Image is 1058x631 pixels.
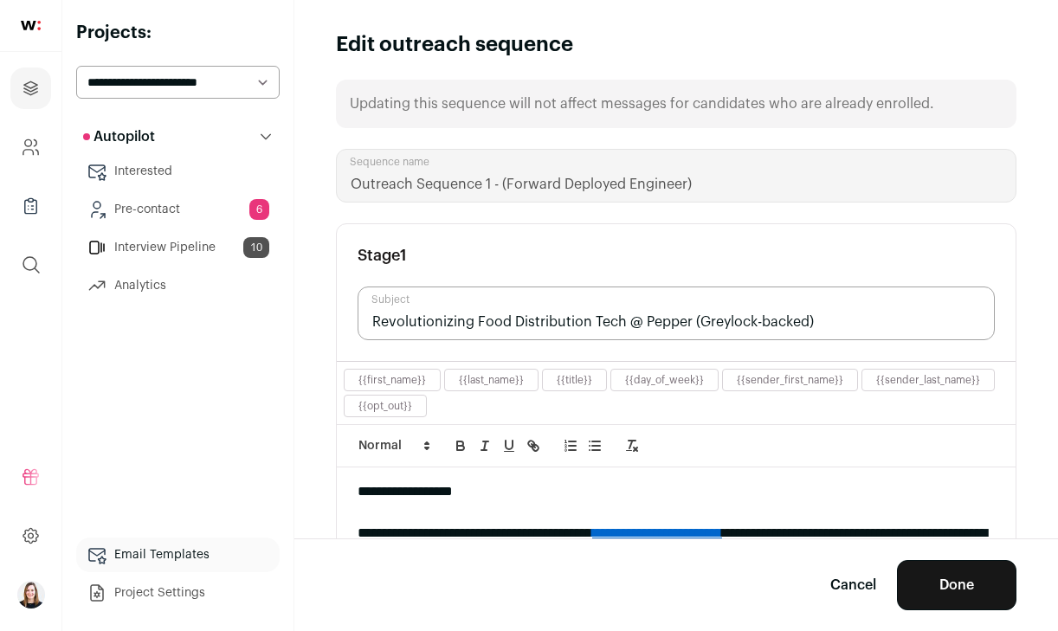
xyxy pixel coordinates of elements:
button: {{first_name}} [358,373,426,387]
h1: Edit outreach sequence [336,31,573,59]
h2: Projects: [76,21,280,45]
a: Interested [76,154,280,189]
a: Interview Pipeline10 [76,230,280,265]
input: Subject [358,287,995,340]
button: {{last_name}} [459,373,524,387]
span: 6 [249,199,269,220]
button: {{sender_first_name}} [737,373,843,387]
a: Pre-contact6 [76,192,280,227]
a: Company Lists [10,185,51,227]
img: 15272052-medium_jpg [17,581,45,608]
button: Autopilot [76,119,280,154]
div: Updating this sequence will not affect messages for candidates who are already enrolled. [336,80,1016,128]
input: Sequence name [336,149,1016,203]
a: Project Settings [76,576,280,610]
button: Done [897,560,1016,610]
a: Analytics [76,268,280,303]
a: Email Templates [76,538,280,572]
button: {{sender_last_name}} [876,373,980,387]
img: wellfound-shorthand-0d5821cbd27db2630d0214b213865d53afaa358527fdda9d0ea32b1df1b89c2c.svg [21,21,41,30]
button: {{opt_out}} [358,399,412,413]
span: 1 [400,248,407,263]
a: Projects [10,68,51,109]
p: Autopilot [83,126,155,147]
a: Company and ATS Settings [10,126,51,168]
span: 10 [243,237,269,258]
button: {{title}} [557,373,592,387]
h3: Stage [358,245,407,266]
button: Open dropdown [17,581,45,608]
button: {{day_of_week}} [625,373,704,387]
a: Cancel [830,575,876,596]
